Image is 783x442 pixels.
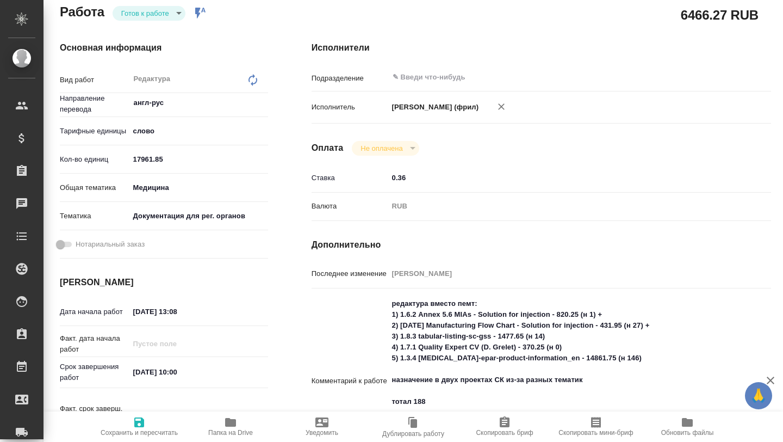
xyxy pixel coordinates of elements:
[118,9,172,18] button: Готов к работе
[489,95,513,119] button: Удалить исполнителя
[60,1,104,21] h2: Работа
[94,412,185,442] button: Сохранить и пересчитать
[312,73,388,84] p: Подразделение
[388,266,733,281] input: Пустое поле
[60,182,129,193] p: Общая тематика
[382,430,444,438] span: Дублировать работу
[550,412,642,442] button: Скопировать мини-бриф
[60,126,129,137] p: Тарифные единицы
[129,364,225,380] input: ✎ Введи что-нибудь
[60,75,129,85] p: Вид работ
[388,102,479,113] p: [PERSON_NAME] (фрил)
[661,429,714,437] span: Обновить файлы
[60,211,129,222] p: Тематика
[388,170,733,186] input: ✎ Введи что-нибудь
[129,304,225,320] input: ✎ Введи что-нибудь
[60,41,268,54] h4: Основная информация
[276,412,368,442] button: Уведомить
[459,412,550,442] button: Скопировать бриф
[727,76,729,78] button: Open
[558,429,633,437] span: Скопировать мини-бриф
[312,201,388,212] p: Валюта
[129,179,268,197] div: Медицина
[129,151,268,167] input: ✎ Введи что-нибудь
[476,429,533,437] span: Скопировать бриф
[208,429,253,437] span: Папка на Drive
[357,144,406,153] button: Не оплачена
[312,142,344,155] h4: Оплата
[60,403,129,425] p: Факт. срок заверш. работ
[129,122,268,140] div: слово
[312,41,771,54] h4: Исполнители
[60,276,268,289] h4: [PERSON_NAME]
[681,5,759,24] h2: 6466.27 RUB
[306,429,338,437] span: Уведомить
[312,376,388,386] p: Комментарий к работе
[312,102,388,113] p: Исполнитель
[60,333,129,355] p: Факт. дата начала работ
[312,268,388,279] p: Последнее изменение
[76,239,145,250] span: Нотариальный заказ
[129,406,225,422] input: Пустое поле
[262,102,264,104] button: Open
[60,154,129,165] p: Кол-во единиц
[129,336,225,352] input: Пустое поле
[352,141,419,156] div: Готов к работе
[60,306,129,317] p: Дата начала работ
[312,238,771,251] h4: Дополнительно
[391,71,693,84] input: ✎ Введи что-нибудь
[745,382,772,409] button: 🙏
[749,384,768,407] span: 🙏
[113,6,185,21] div: Готов к работе
[642,412,733,442] button: Обновить файлы
[60,93,129,115] p: Направление перевода
[101,429,178,437] span: Сохранить и пересчитать
[185,412,276,442] button: Папка на Drive
[60,361,129,383] p: Срок завершения работ
[129,207,268,225] div: Документация для рег. органов
[388,197,733,216] div: RUB
[312,173,388,183] p: Ставка
[368,412,459,442] button: Дублировать работу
